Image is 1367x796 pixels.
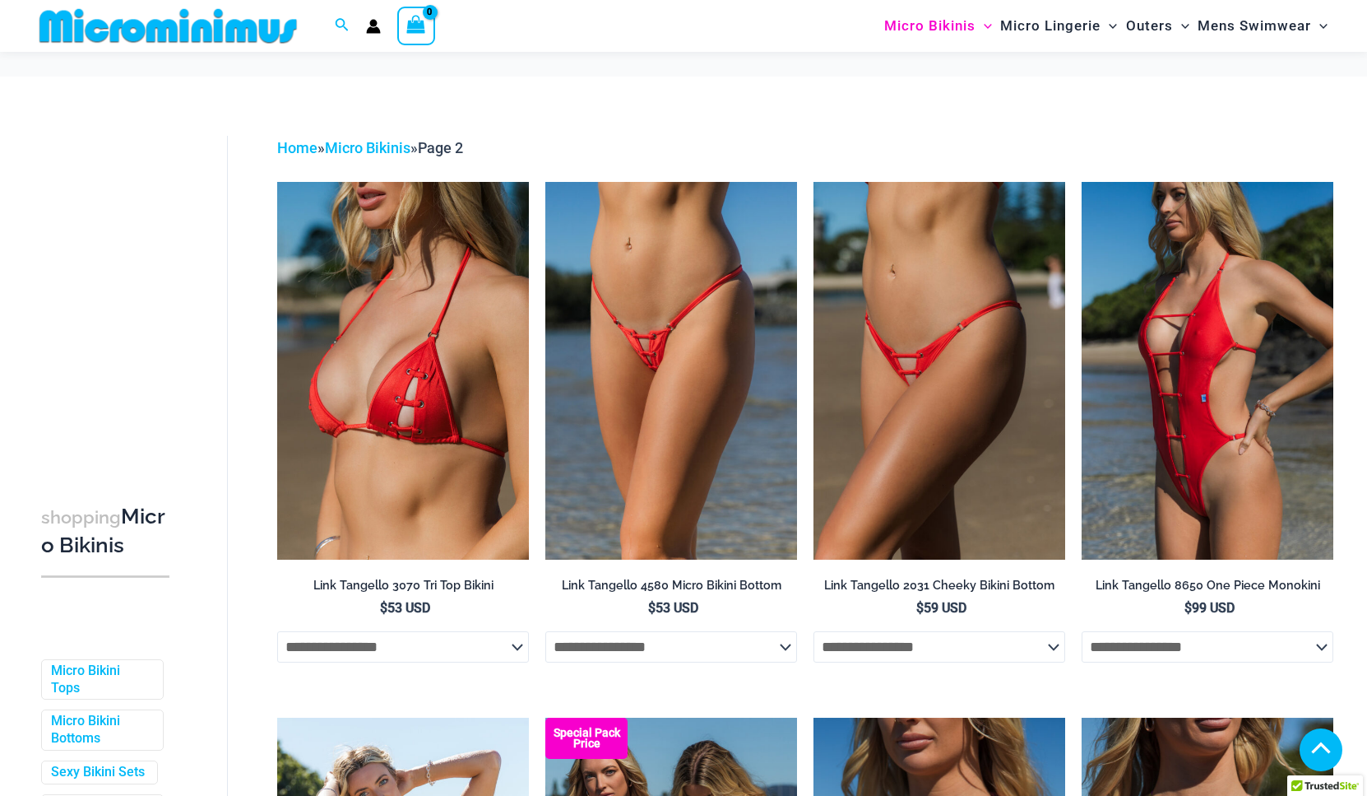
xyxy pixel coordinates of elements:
img: Link Tangello 8650 One Piece Monokini 11 [1082,182,1333,560]
b: Special Pack Price [545,728,628,749]
span: $ [1184,600,1192,616]
img: Link Tangello 4580 Micro 01 [545,182,797,560]
bdi: 59 USD [916,600,966,616]
a: Sexy Bikini Sets [51,764,145,781]
h2: Link Tangello 8650 One Piece Monokini [1082,578,1333,594]
iframe: TrustedSite Certified [41,123,189,452]
bdi: 99 USD [1184,600,1235,616]
span: $ [380,600,387,616]
span: Menu Toggle [1101,5,1117,47]
a: Link Tangello 4580 Micro Bikini Bottom [545,578,797,599]
a: OutersMenu ToggleMenu Toggle [1122,5,1193,47]
a: Mens SwimwearMenu ToggleMenu Toggle [1193,5,1332,47]
span: $ [648,600,656,616]
span: » » [277,139,463,156]
a: Link Tangello 3070 Tri Top Bikini [277,578,529,599]
img: Link Tangello 2031 Cheeky 01 [813,182,1065,560]
a: Link Tangello 3070 Tri Top 01Link Tangello 3070 Tri Top 4580 Micro 11Link Tangello 3070 Tri Top 4... [277,182,529,560]
a: Home [277,139,317,156]
a: Micro Bikinis [325,139,410,156]
h2: Link Tangello 2031 Cheeky Bikini Bottom [813,578,1065,594]
h2: Link Tangello 3070 Tri Top Bikini [277,578,529,594]
bdi: 53 USD [380,600,430,616]
bdi: 53 USD [648,600,698,616]
a: View Shopping Cart, empty [397,7,435,44]
a: Micro LingerieMenu ToggleMenu Toggle [996,5,1121,47]
img: MM SHOP LOGO FLAT [33,7,304,44]
nav: Site Navigation [878,2,1334,49]
span: Micro Bikinis [884,5,975,47]
span: $ [916,600,924,616]
h3: Micro Bikinis [41,503,169,560]
span: Menu Toggle [1173,5,1189,47]
a: Link Tangello 4580 Micro 01Link Tangello 4580 Micro 02Link Tangello 4580 Micro 02 [545,182,797,560]
a: Link Tangello 2031 Cheeky 01Link Tangello 2031 Cheeky 02Link Tangello 2031 Cheeky 02 [813,182,1065,560]
span: Page 2 [418,139,463,156]
span: Menu Toggle [1311,5,1328,47]
span: Micro Lingerie [1000,5,1101,47]
a: Micro Bikini Tops [51,663,151,697]
a: Micro BikinisMenu ToggleMenu Toggle [880,5,996,47]
a: Account icon link [366,19,381,34]
a: Link Tangello 2031 Cheeky Bikini Bottom [813,578,1065,599]
h2: Link Tangello 4580 Micro Bikini Bottom [545,578,797,594]
span: Menu Toggle [975,5,992,47]
span: Outers [1126,5,1173,47]
span: Mens Swimwear [1198,5,1311,47]
a: Link Tangello 8650 One Piece Monokini 11Link Tangello 8650 One Piece Monokini 12Link Tangello 865... [1082,182,1333,560]
a: Link Tangello 8650 One Piece Monokini [1082,578,1333,599]
a: Micro Bikini Bottoms [51,713,151,747]
a: Search icon link [335,16,350,36]
span: shopping [41,507,121,528]
img: Link Tangello 3070 Tri Top 01 [277,182,529,560]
